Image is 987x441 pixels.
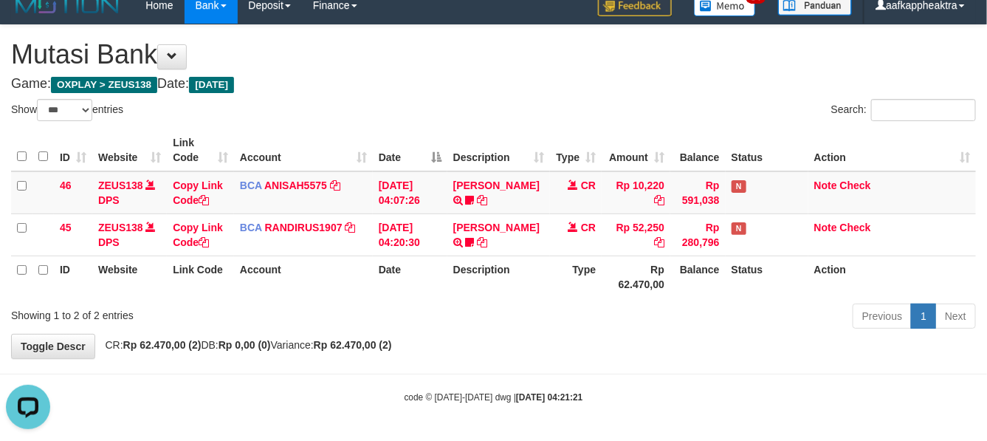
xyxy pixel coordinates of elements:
[814,180,837,191] a: Note
[265,222,343,233] a: RANDIRUS1907
[11,334,95,359] a: Toggle Descr
[602,256,670,298] th: Rp 62.470,00
[808,129,976,171] th: Action: activate to sort column ascending
[54,129,92,171] th: ID: activate to sort column ascending
[11,99,123,121] label: Show entries
[814,222,837,233] a: Note
[60,180,72,191] span: 46
[405,392,583,403] small: code © [DATE]-[DATE] dwg |
[602,129,670,171] th: Amount: activate to sort column ascending
[808,256,976,298] th: Action
[453,222,540,233] a: [PERSON_NAME]
[726,129,808,171] th: Status
[92,129,167,171] th: Website: activate to sort column ascending
[234,129,373,171] th: Account: activate to sort column ascending
[581,222,596,233] span: CR
[831,99,976,121] label: Search:
[516,392,582,403] strong: [DATE] 04:21:21
[92,213,167,256] td: DPS
[871,99,976,121] input: Search:
[234,256,373,298] th: Account
[98,339,392,351] span: CR: DB: Variance:
[935,304,976,329] a: Next
[373,171,447,214] td: [DATE] 04:07:26
[581,180,596,191] span: CR
[447,129,551,171] th: Description: activate to sort column ascending
[98,180,143,191] a: ZEUS138
[373,129,447,171] th: Date: activate to sort column descending
[92,256,167,298] th: Website
[732,180,746,193] span: Has Note
[167,256,234,298] th: Link Code
[173,180,223,206] a: Copy Link Code
[670,256,726,298] th: Balance
[6,6,50,50] button: Open LiveChat chat widget
[60,222,72,233] span: 45
[51,77,157,93] span: OXPLAY > ZEUS138
[911,304,936,329] a: 1
[264,180,327,191] a: ANISAH5575
[37,99,92,121] select: Showentries
[447,256,551,298] th: Description
[732,222,746,235] span: Has Note
[345,222,356,233] a: Copy RANDIRUS1907 to clipboard
[189,77,234,93] span: [DATE]
[670,129,726,171] th: Balance
[373,256,447,298] th: Date
[11,40,976,69] h1: Mutasi Bank
[92,171,167,214] td: DPS
[167,129,234,171] th: Link Code: activate to sort column ascending
[853,304,912,329] a: Previous
[550,129,602,171] th: Type: activate to sort column ascending
[219,339,271,351] strong: Rp 0,00 (0)
[478,194,488,206] a: Copy HASAN NUR YUNKA to clipboard
[840,180,871,191] a: Check
[602,171,670,214] td: Rp 10,220
[173,222,223,248] a: Copy Link Code
[123,339,202,351] strong: Rp 62.470,00 (2)
[54,256,92,298] th: ID
[602,213,670,256] td: Rp 52,250
[11,302,400,323] div: Showing 1 to 2 of 2 entries
[330,180,340,191] a: Copy ANISAH5575 to clipboard
[240,222,262,233] span: BCA
[11,77,976,92] h4: Game: Date:
[98,222,143,233] a: ZEUS138
[240,180,262,191] span: BCA
[373,213,447,256] td: [DATE] 04:20:30
[550,256,602,298] th: Type
[478,236,488,248] a: Copy TENNY SETIAWAN to clipboard
[670,213,726,256] td: Rp 280,796
[314,339,392,351] strong: Rp 62.470,00 (2)
[453,180,540,191] a: [PERSON_NAME]
[840,222,871,233] a: Check
[654,194,664,206] a: Copy Rp 10,220 to clipboard
[654,236,664,248] a: Copy Rp 52,250 to clipboard
[670,171,726,214] td: Rp 591,038
[726,256,808,298] th: Status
